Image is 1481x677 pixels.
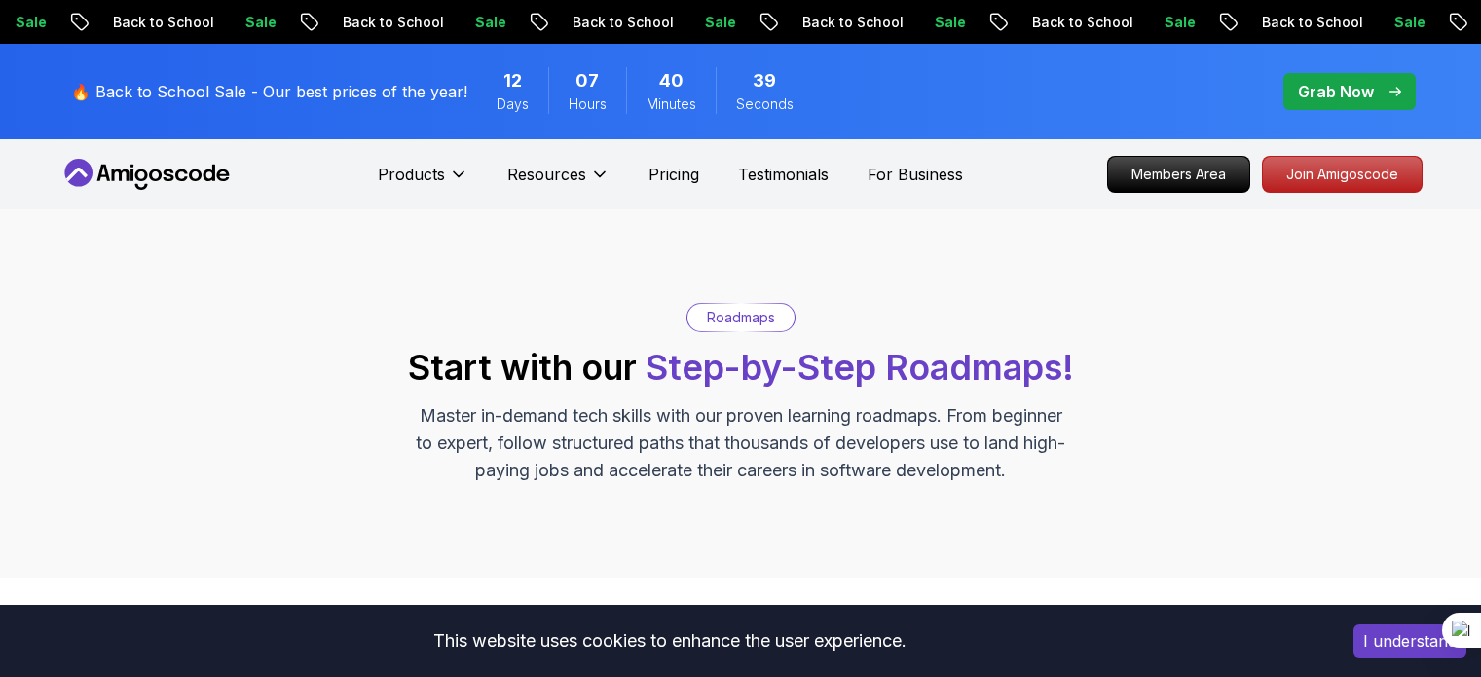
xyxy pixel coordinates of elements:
p: Back to School [1012,13,1144,32]
p: Sale [685,13,747,32]
h2: Start with our [408,348,1074,387]
span: Minutes [647,94,696,114]
p: Back to School [782,13,914,32]
p: Back to School [93,13,225,32]
p: Sale [225,13,287,32]
a: Join Amigoscode [1262,156,1423,193]
p: Products [378,163,445,186]
a: Testimonials [738,163,829,186]
p: Resources [507,163,586,186]
span: 39 Seconds [753,67,776,94]
p: Sale [1144,13,1206,32]
p: Sale [1374,13,1436,32]
p: 🔥 Back to School Sale - Our best prices of the year! [71,80,467,103]
p: Roadmaps [707,308,775,327]
span: Days [497,94,529,114]
p: Sale [914,13,977,32]
a: Pricing [648,163,699,186]
div: This website uses cookies to enhance the user experience. [15,620,1324,662]
span: Seconds [736,94,794,114]
p: Sale [455,13,517,32]
span: 7 Hours [575,67,599,94]
a: For Business [868,163,963,186]
p: Back to School [1241,13,1374,32]
span: Step-by-Step Roadmaps! [646,346,1074,389]
p: Master in-demand tech skills with our proven learning roadmaps. From beginner to expert, follow s... [414,402,1068,484]
span: 12 Days [503,67,522,94]
span: Hours [569,94,607,114]
span: 40 Minutes [659,67,684,94]
p: Members Area [1108,157,1249,192]
button: Accept cookies [1353,624,1466,658]
p: Join Amigoscode [1263,157,1422,192]
p: Back to School [552,13,685,32]
button: Resources [507,163,610,202]
p: Back to School [322,13,455,32]
a: Members Area [1107,156,1250,193]
button: Products [378,163,468,202]
p: Grab Now [1298,80,1374,103]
